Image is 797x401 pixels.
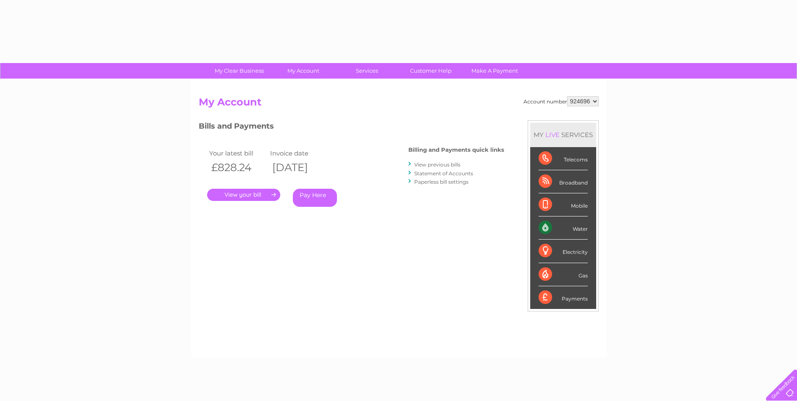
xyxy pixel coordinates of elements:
[539,193,588,216] div: Mobile
[539,216,588,240] div: Water
[207,148,268,159] td: Your latest bill
[205,63,274,79] a: My Clear Business
[539,170,588,193] div: Broadband
[293,189,337,207] a: Pay Here
[523,96,599,106] div: Account number
[396,63,466,79] a: Customer Help
[408,147,504,153] h4: Billing and Payments quick links
[414,179,468,185] a: Paperless bill settings
[207,189,280,201] a: .
[530,123,596,147] div: MY SERVICES
[414,170,473,177] a: Statement of Accounts
[539,263,588,286] div: Gas
[544,131,561,139] div: LIVE
[332,63,402,79] a: Services
[199,120,504,135] h3: Bills and Payments
[268,63,338,79] a: My Account
[539,240,588,263] div: Electricity
[539,286,588,309] div: Payments
[268,159,329,176] th: [DATE]
[207,159,268,176] th: £828.24
[460,63,529,79] a: Make A Payment
[199,96,599,112] h2: My Account
[539,147,588,170] div: Telecoms
[268,148,329,159] td: Invoice date
[414,161,460,168] a: View previous bills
